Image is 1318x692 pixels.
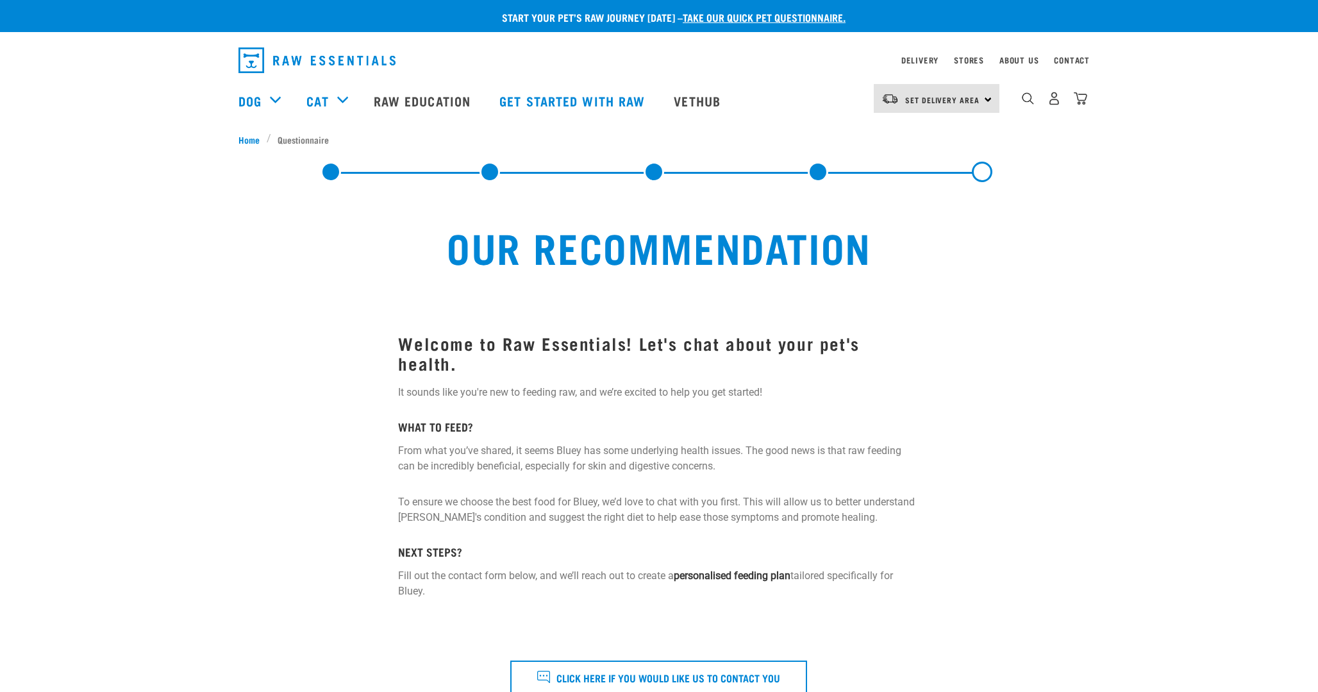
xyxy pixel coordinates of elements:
strong: WHAT TO FEED? [398,423,473,430]
strong: personalised feeding plan [674,570,790,582]
a: Home [238,133,267,146]
a: Vethub [661,75,737,126]
a: Get started with Raw [487,75,661,126]
a: Stores [954,58,984,62]
a: Raw Education [361,75,487,126]
p: It sounds like you're new to feeding raw, and we’re excited to help you get started! [398,385,919,400]
a: Contact [1054,58,1090,62]
h2: Our Recommendation [264,223,1054,269]
p: To ensure we choose the best food for Bluey, we’d love to chat with you first. This will allow us... [398,494,919,525]
img: user.png [1047,92,1061,105]
span: Click here if you would like us to contact you [556,669,780,686]
a: About Us [999,58,1039,62]
p: Fill out the contact form below, and we’ll reach out to create a tailored specifically for Bluey. [398,568,919,599]
img: van-moving.png [881,93,899,105]
img: Raw Essentials Logo [238,47,396,73]
a: Cat [306,91,328,110]
a: take our quick pet questionnaire. [683,14,846,20]
strong: Welcome to Raw Essentials! Let's chat about your pet's health. [398,338,859,367]
img: home-icon@2x.png [1074,92,1087,105]
span: Set Delivery Area [905,97,980,102]
p: From what you’ve shared, it seems Bluey has some underlying health issues. The good news is that ... [398,443,919,474]
span: Home [238,133,260,146]
nav: breadcrumbs [238,133,1080,146]
a: Delivery [901,58,938,62]
a: Dog [238,91,262,110]
nav: dropdown navigation [228,42,1090,78]
img: home-icon-1@2x.png [1022,92,1034,105]
h5: NEXT STEPS? [398,546,919,559]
